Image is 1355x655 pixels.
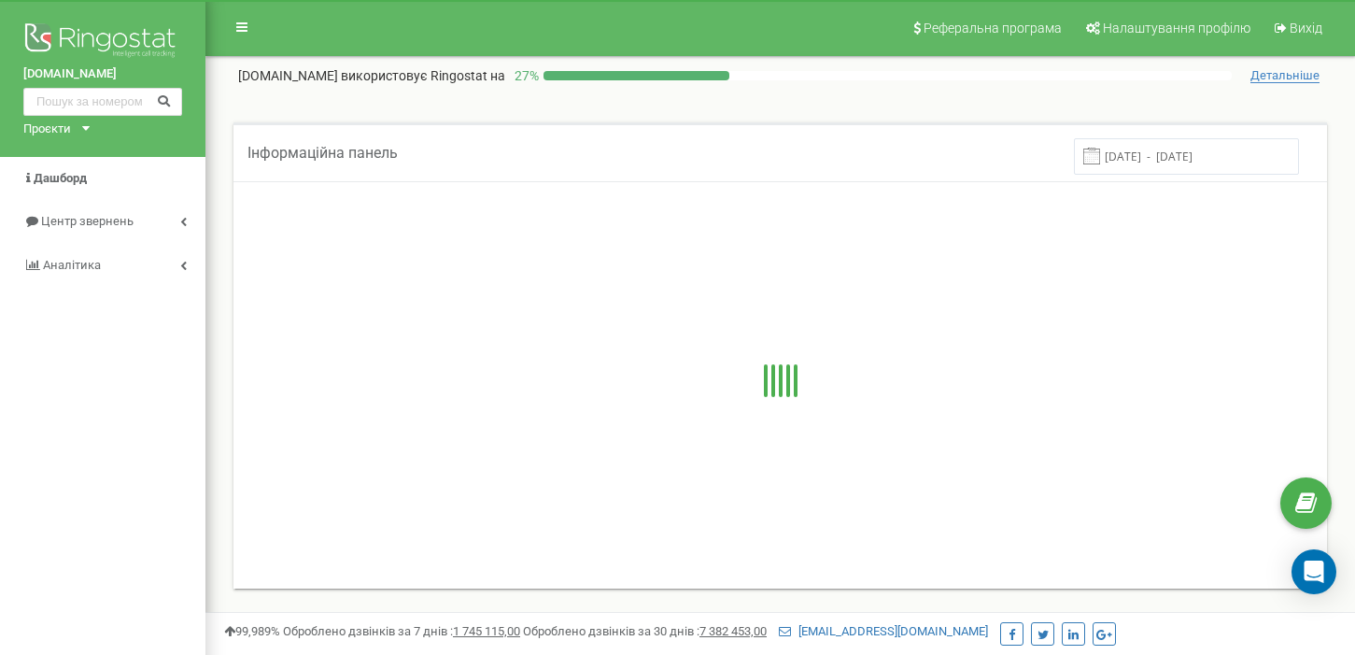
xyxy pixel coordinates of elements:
[1250,68,1320,83] span: Детальніше
[523,624,767,638] span: Оброблено дзвінків за 30 днів :
[23,19,182,65] img: Ringostat logo
[34,171,87,185] span: Дашборд
[238,66,505,85] p: [DOMAIN_NAME]
[924,21,1062,36] span: Реферальна програма
[41,214,134,228] span: Центр звернень
[699,624,767,638] u: 7 382 453,00
[23,88,182,116] input: Пошук за номером
[247,144,398,162] span: Інформаційна панель
[23,121,71,138] div: Проєкти
[779,624,988,638] a: [EMAIL_ADDRESS][DOMAIN_NAME]
[1291,549,1336,594] div: Open Intercom Messenger
[23,65,182,83] a: [DOMAIN_NAME]
[1103,21,1250,36] span: Налаштування профілю
[1290,21,1322,36] span: Вихід
[283,624,520,638] span: Оброблено дзвінків за 7 днів :
[43,258,101,272] span: Аналiтика
[453,624,520,638] u: 1 745 115,00
[224,624,280,638] span: 99,989%
[341,68,505,83] span: використовує Ringostat на
[505,66,543,85] p: 27 %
